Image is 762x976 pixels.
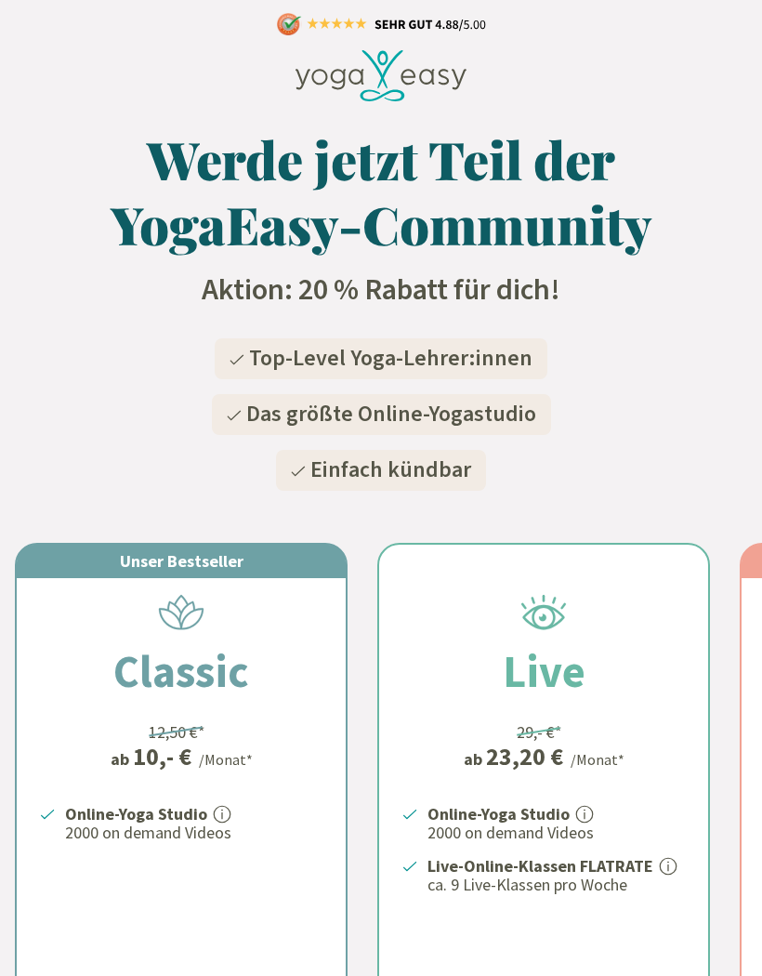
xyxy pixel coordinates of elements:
div: /Monat* [571,748,624,771]
span: Das größte Online-Yogastudio [246,398,536,430]
div: /Monat* [199,748,253,771]
h1: Werde jetzt Teil der YogaEasy-Community [69,126,693,257]
span: ab [464,746,486,772]
p: 2000 on demand Videos [65,822,323,844]
div: 29,- €* [517,719,562,745]
p: 2000 on demand Videos [427,822,686,844]
h2: Classic [69,638,294,705]
p: ca. 9 Live-Klassen pro Woche [427,874,686,896]
span: Top-Level Yoga-Lehrer:innen [249,342,532,375]
span: Unser Bestseller [120,550,243,572]
strong: Online-Yoga Studio [427,803,570,824]
span: Einfach kündbar [310,454,471,486]
div: 12,50 €* [149,719,205,745]
span: ab [111,746,133,772]
strong: Online-Yoga Studio [65,803,207,824]
div: 10,- € [133,745,191,769]
div: 23,20 € [486,745,563,769]
strong: Live-Online-Klassen FLATRATE [427,855,653,877]
h2: Live [458,638,630,705]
